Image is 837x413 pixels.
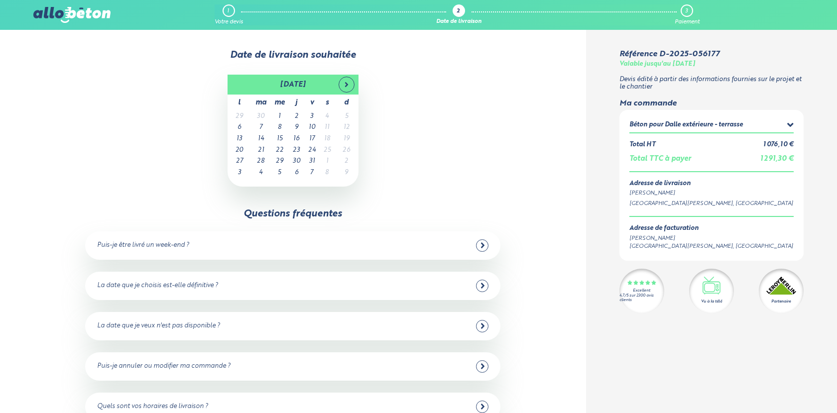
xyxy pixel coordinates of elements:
td: 16 [289,133,304,145]
td: 18 [320,133,335,145]
td: 29 [270,156,289,167]
p: Devis édité à partir des informations fournies sur le projet et le chantier [619,76,804,91]
div: Référence D-2025-056177 [619,50,719,59]
div: Partenaire [771,299,791,305]
div: Adresse de livraison [629,180,794,188]
td: 25 [320,145,335,156]
a: 1 Votre devis [215,4,243,25]
div: [PERSON_NAME] [629,189,794,198]
div: [PERSON_NAME] [629,234,793,243]
td: 29 [228,111,251,122]
td: 3 [228,167,251,179]
div: 1 [227,8,229,14]
td: 11 [320,122,335,133]
td: 22 [270,145,289,156]
iframe: Help widget launcher [748,374,826,402]
div: 1 076,10 € [763,141,794,149]
td: 7 [304,167,320,179]
div: Excellent [633,289,650,293]
td: 30 [289,156,304,167]
td: 24 [304,145,320,156]
div: Béton pour Dalle extérieure - terrasse [629,121,743,129]
th: ma [251,95,270,111]
img: allobéton [33,7,110,23]
div: Date de livraison souhaitée [33,50,552,61]
td: 5 [335,111,359,122]
th: s [320,95,335,111]
a: 3 Paiement [675,4,700,25]
td: 31 [304,156,320,167]
td: 17 [304,133,320,145]
td: 1 [270,111,289,122]
div: Total TTC à payer [629,155,691,163]
a: 2 Date de livraison [436,4,481,25]
td: 3 [304,111,320,122]
td: 6 [228,122,251,133]
div: Paiement [675,19,700,25]
td: 7 [251,122,270,133]
div: Total HT [629,141,655,149]
div: [GEOGRAPHIC_DATA][PERSON_NAME], [GEOGRAPHIC_DATA] [629,242,793,251]
td: 9 [289,122,304,133]
td: 8 [320,167,335,179]
th: d [335,95,359,111]
div: La date que je veux n'est pas disponible ? [97,322,220,330]
summary: Béton pour Dalle extérieure - terrasse [629,120,794,132]
th: v [304,95,320,111]
td: 28 [251,156,270,167]
div: La date que je choisis est-elle définitive ? [97,282,218,290]
th: [DATE] [251,75,335,95]
td: 4 [320,111,335,122]
td: 26 [335,145,359,156]
td: 9 [335,167,359,179]
td: 6 [289,167,304,179]
td: 27 [228,156,251,167]
span: 1 291,30 € [760,155,794,162]
div: Adresse de facturation [629,225,793,232]
div: Questions fréquentes [243,208,342,219]
div: Quels sont vos horaires de livraison ? [97,403,208,411]
th: l [228,95,251,111]
td: 5 [270,167,289,179]
td: 2 [289,111,304,122]
div: [GEOGRAPHIC_DATA][PERSON_NAME], [GEOGRAPHIC_DATA] [629,200,794,208]
div: 2 [457,8,460,15]
div: 4.7/5 sur 2300 avis clients [619,294,664,303]
td: 10 [304,122,320,133]
td: 2 [335,156,359,167]
div: Valable jusqu'au [DATE] [619,61,695,68]
td: 14 [251,133,270,145]
div: Date de livraison [436,19,481,25]
td: 4 [251,167,270,179]
td: 1 [320,156,335,167]
div: 3 [685,8,688,14]
td: 30 [251,111,270,122]
div: Ma commande [619,99,804,108]
td: 23 [289,145,304,156]
td: 15 [270,133,289,145]
th: j [289,95,304,111]
div: Puis-je être livré un week-end ? [97,242,189,249]
td: 13 [228,133,251,145]
div: Votre devis [215,19,243,25]
th: me [270,95,289,111]
div: Puis-je annuler ou modifier ma commande ? [97,363,231,370]
td: 8 [270,122,289,133]
td: 12 [335,122,359,133]
td: 20 [228,145,251,156]
td: 19 [335,133,359,145]
td: 21 [251,145,270,156]
div: Vu à la télé [701,299,722,305]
